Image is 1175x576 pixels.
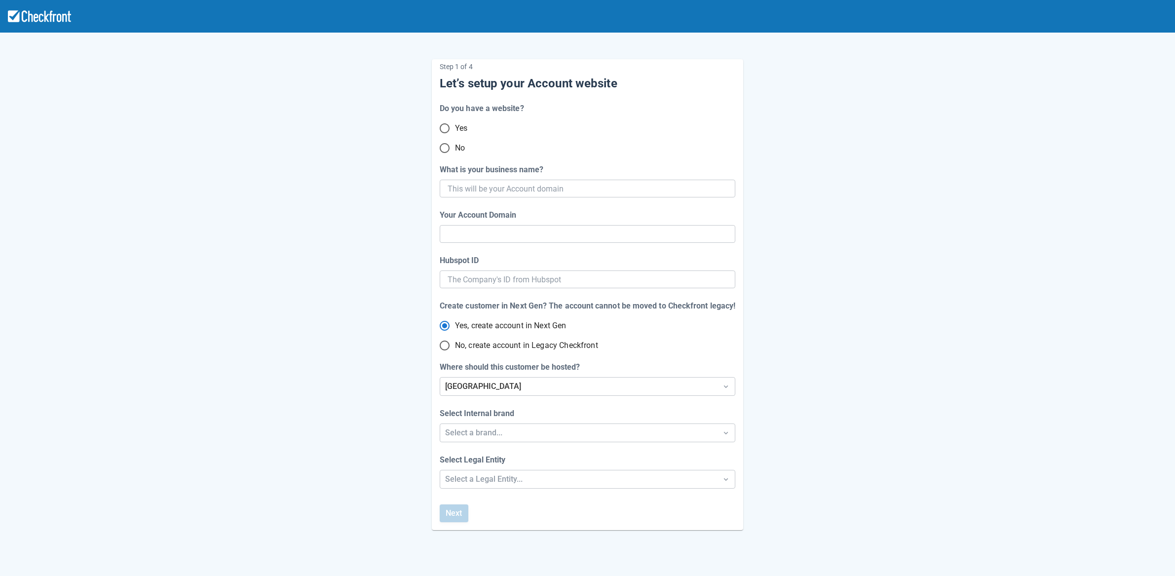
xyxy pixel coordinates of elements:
[440,76,735,91] h5: Let’s setup your Account website
[440,361,584,373] label: Where should this customer be hosted?
[455,122,467,134] span: Yes
[721,382,731,391] span: Dropdown icon
[455,320,567,332] span: Yes, create account in Next Gen
[445,427,712,439] div: Select a brand...
[448,270,727,288] input: The Company's ID from Hubspot
[440,103,524,115] div: Do you have a website?
[440,209,520,221] label: Your Account Domain
[440,408,518,420] label: Select Internal brand
[455,340,598,351] span: No, create account in Legacy Checkfront
[1033,469,1175,576] iframe: Chat Widget
[445,381,712,392] div: [GEOGRAPHIC_DATA]
[440,164,547,176] label: What is your business name?
[445,473,712,485] div: Select a Legal Entity...
[440,255,483,267] label: Hubspot ID
[448,180,725,197] input: This will be your Account domain
[440,454,509,466] label: Select Legal Entity
[455,142,465,154] span: No
[440,300,735,312] div: Create customer in Next Gen? The account cannot be moved to Checkfront legacy!
[721,474,731,484] span: Dropdown icon
[440,59,735,74] p: Step 1 of 4
[721,428,731,438] span: Dropdown icon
